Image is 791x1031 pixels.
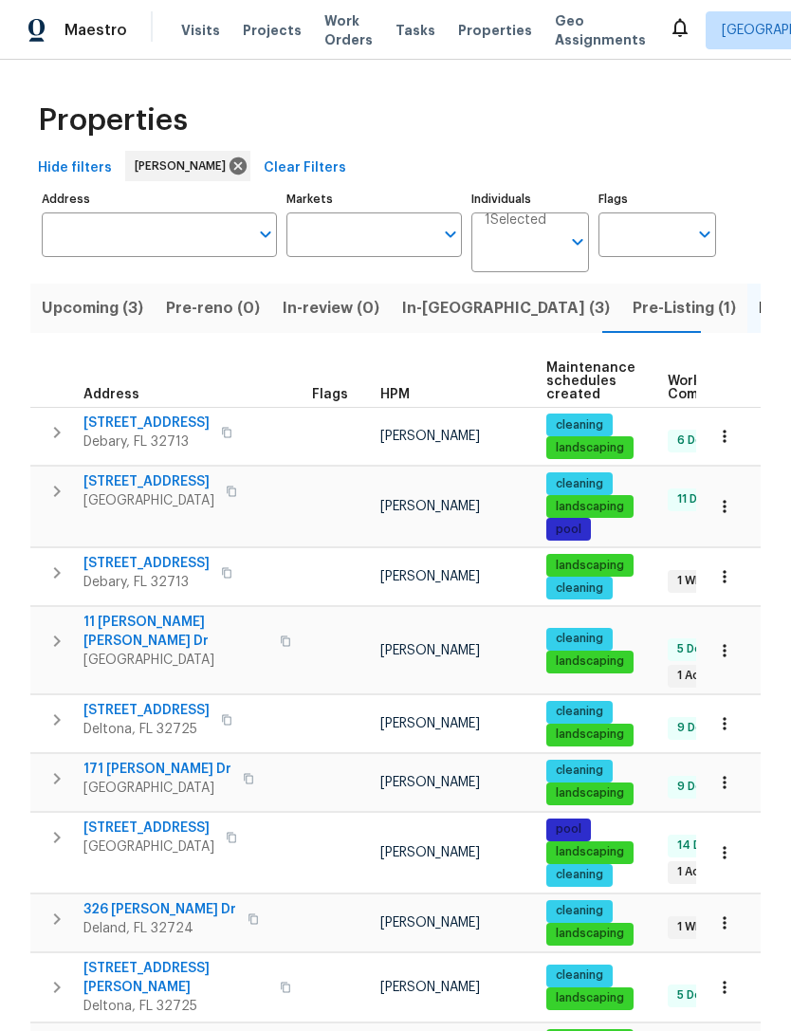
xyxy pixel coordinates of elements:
[38,111,188,130] span: Properties
[252,221,279,248] button: Open
[83,838,214,856] span: [GEOGRAPHIC_DATA]
[83,819,214,838] span: [STREET_ADDRESS]
[243,21,302,40] span: Projects
[83,900,236,919] span: 326 [PERSON_NAME] Dr
[548,785,632,801] span: landscaping
[83,388,139,401] span: Address
[283,295,379,322] span: In-review (0)
[548,926,632,942] span: landscaping
[548,654,632,670] span: landscaping
[380,644,480,657] span: [PERSON_NAME]
[38,156,112,180] span: Hide filters
[83,997,268,1016] span: Deltona, FL 32725
[691,221,718,248] button: Open
[548,727,632,743] span: landscaping
[670,433,725,449] span: 6 Done
[380,500,480,513] span: [PERSON_NAME]
[670,573,712,589] span: 1 WIP
[181,21,220,40] span: Visits
[633,295,736,322] span: Pre-Listing (1)
[42,295,143,322] span: Upcoming (3)
[166,295,260,322] span: Pre-reno (0)
[548,763,611,779] span: cleaning
[83,919,236,938] span: Deland, FL 32724
[380,981,480,994] span: [PERSON_NAME]
[312,388,348,401] span: Flags
[670,987,724,1003] span: 5 Done
[30,151,120,186] button: Hide filters
[548,417,611,433] span: cleaning
[83,701,210,720] span: [STREET_ADDRESS]
[324,11,373,49] span: Work Orders
[42,193,277,205] label: Address
[395,24,435,37] span: Tasks
[83,573,210,592] span: Debary, FL 32713
[548,440,632,456] span: landscaping
[598,193,716,205] label: Flags
[485,212,546,229] span: 1 Selected
[83,760,231,779] span: 171 [PERSON_NAME] Dr
[437,221,464,248] button: Open
[668,375,787,401] span: Work Order Completion
[670,668,749,684] span: 1 Accepted
[548,844,632,860] span: landscaping
[548,967,611,984] span: cleaning
[670,779,725,795] span: 9 Done
[548,476,611,492] span: cleaning
[548,631,611,647] span: cleaning
[380,430,480,443] span: [PERSON_NAME]
[125,151,250,181] div: [PERSON_NAME]
[286,193,463,205] label: Markets
[256,151,354,186] button: Clear Filters
[83,554,210,573] span: [STREET_ADDRESS]
[670,720,725,736] span: 9 Done
[83,613,268,651] span: 11 [PERSON_NAME] [PERSON_NAME] Dr
[380,776,480,789] span: [PERSON_NAME]
[670,864,749,880] span: 1 Accepted
[64,21,127,40] span: Maestro
[548,990,632,1006] span: landscaping
[83,779,231,798] span: [GEOGRAPHIC_DATA]
[548,903,611,919] span: cleaning
[670,491,727,507] span: 11 Done
[83,959,268,997] span: [STREET_ADDRESS][PERSON_NAME]
[83,433,210,451] span: Debary, FL 32713
[380,388,410,401] span: HPM
[548,580,611,597] span: cleaning
[548,522,589,538] span: pool
[135,156,233,175] span: [PERSON_NAME]
[264,156,346,180] span: Clear Filters
[471,193,589,205] label: Individuals
[555,11,646,49] span: Geo Assignments
[564,229,591,255] button: Open
[548,499,632,515] span: landscaping
[380,570,480,583] span: [PERSON_NAME]
[83,720,210,739] span: Deltona, FL 32725
[380,846,480,859] span: [PERSON_NAME]
[380,916,480,930] span: [PERSON_NAME]
[380,717,480,730] span: [PERSON_NAME]
[546,361,635,401] span: Maintenance schedules created
[458,21,532,40] span: Properties
[548,558,632,574] span: landscaping
[83,651,268,670] span: [GEOGRAPHIC_DATA]
[83,472,214,491] span: [STREET_ADDRESS]
[548,821,589,838] span: pool
[402,295,610,322] span: In-[GEOGRAPHIC_DATA] (3)
[83,491,214,510] span: [GEOGRAPHIC_DATA]
[548,704,611,720] span: cleaning
[670,838,730,854] span: 14 Done
[548,867,611,883] span: cleaning
[670,919,712,935] span: 1 WIP
[83,414,210,433] span: [STREET_ADDRESS]
[670,641,724,657] span: 5 Done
